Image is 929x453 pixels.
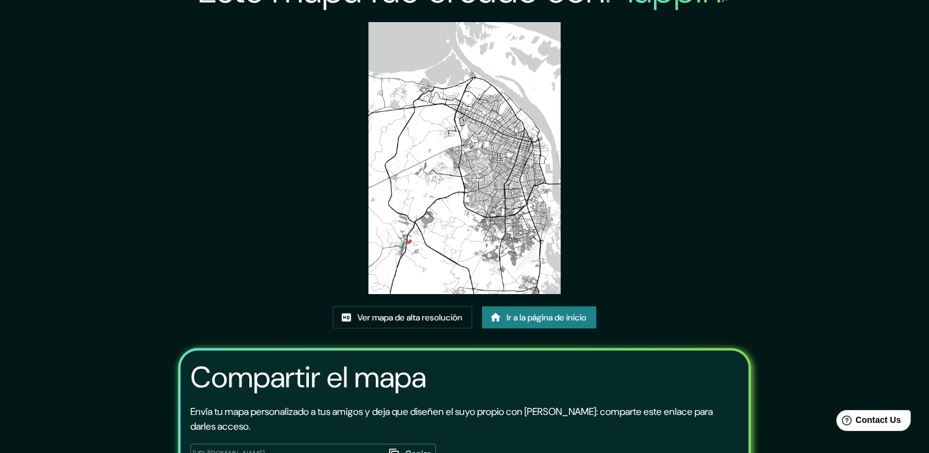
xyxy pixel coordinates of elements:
[333,306,472,329] a: Ver mapa de alta resolución
[357,310,462,325] font: Ver mapa de alta resolución
[190,360,426,395] h3: Compartir el mapa
[368,22,561,294] img: created-map
[820,405,915,439] iframe: Help widget launcher
[482,306,596,329] a: Ir a la página de inicio
[190,405,739,434] p: Envía tu mapa personalizado a tus amigos y deja que diseñen el suyo propio con [PERSON_NAME]: com...
[507,310,586,325] font: Ir a la página de inicio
